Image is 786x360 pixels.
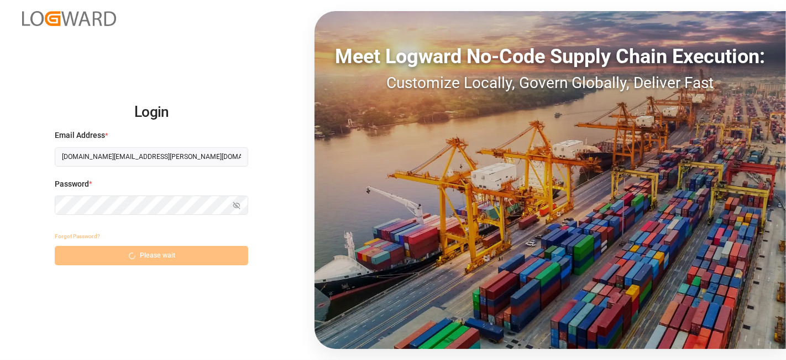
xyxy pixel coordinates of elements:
[55,147,248,167] input: Enter your email
[22,11,116,26] img: Logward_new_orange.png
[55,130,105,141] span: Email Address
[55,95,248,130] h2: Login
[55,178,89,190] span: Password
[315,42,786,71] div: Meet Logward No-Code Supply Chain Execution:
[315,71,786,95] div: Customize Locally, Govern Globally, Deliver Fast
